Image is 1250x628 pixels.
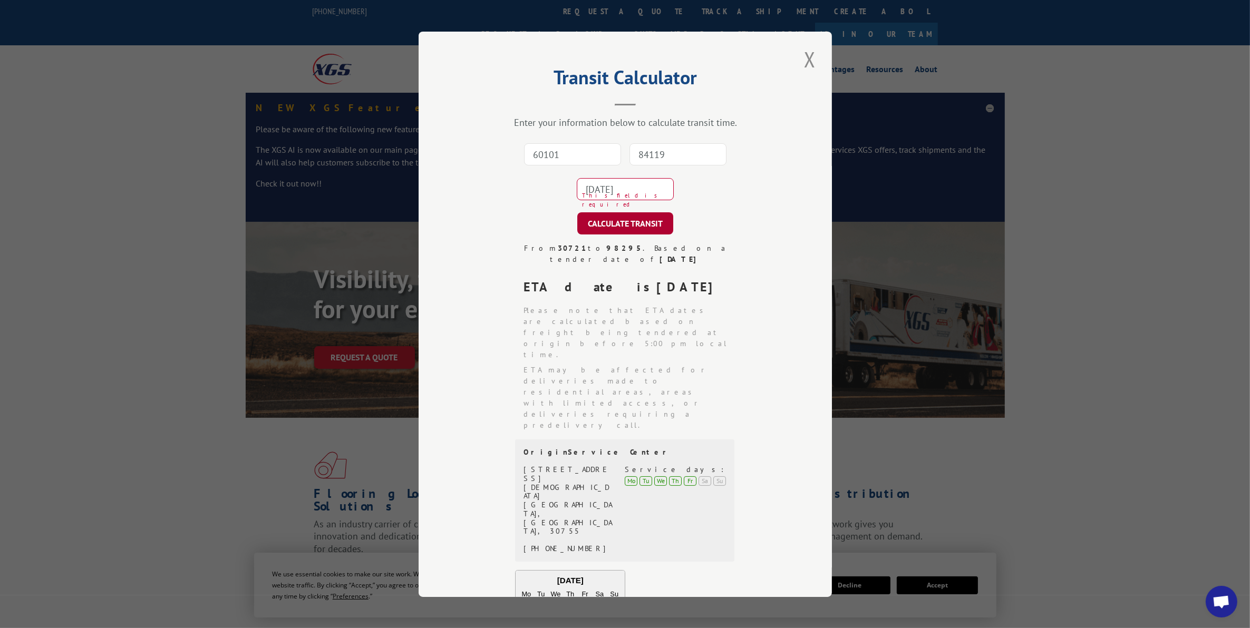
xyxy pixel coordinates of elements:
[524,501,613,536] div: [GEOGRAPHIC_DATA], [GEOGRAPHIC_DATA], 30755
[656,279,722,295] strong: [DATE]
[524,544,613,553] div: [PHONE_NUMBER]
[699,476,711,485] div: Sa
[524,278,735,297] div: ETA date is
[524,448,726,457] div: Origin Service Center
[557,243,587,253] strong: 30721
[524,465,613,501] div: [STREET_ADDRESS][DEMOGRAPHIC_DATA]
[516,575,625,587] div: [DATE]
[684,476,696,485] div: Fr
[582,191,674,209] span: This field is required
[625,465,726,474] div: Service days:
[524,143,621,165] input: Origin Zip
[669,476,682,485] div: Th
[801,45,819,74] button: Close modal
[625,476,637,485] div: Mo
[520,587,532,600] div: Mo
[577,178,674,200] input: Tender Date
[629,143,726,165] input: Dest. Zip
[1206,586,1237,617] a: Open chat
[578,587,591,600] div: Fr
[608,587,621,600] div: Su
[524,305,735,360] li: Please note that ETA dates are calculated based on freight being tendered at origin before 5:00 p...
[713,476,726,485] div: Su
[515,243,735,265] div: From to . Based on a tender date of
[606,243,642,253] strong: 98295
[654,476,667,485] div: We
[471,70,779,90] h2: Transit Calculator
[577,212,673,234] button: CALCULATE TRANSIT
[549,587,561,600] div: We
[564,587,576,600] div: Th
[593,587,606,600] div: Sa
[639,476,652,485] div: Tu
[535,587,547,600] div: Tu
[659,254,701,264] strong: [DATE]
[524,365,735,431] li: ETA may be affected for deliveries made to residential areas, areas with limited access, or deliv...
[471,116,779,129] div: Enter your information below to calculate transit time.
